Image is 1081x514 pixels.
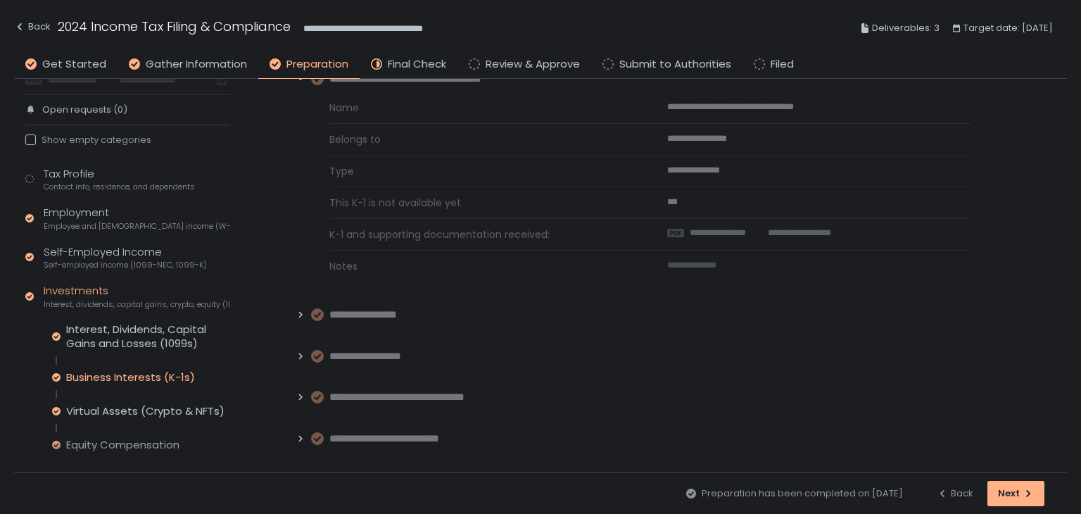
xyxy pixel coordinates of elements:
[44,260,207,270] span: Self-employed income (1099-NEC, 1099-K)
[58,17,291,36] h1: 2024 Income Tax Filing & Compliance
[987,481,1044,506] button: Next
[937,481,973,506] button: Back
[146,56,247,73] span: Gather Information
[329,227,633,242] span: K-1 and supporting documentation received:
[388,56,446,73] span: Final Check
[937,487,973,500] div: Back
[14,18,51,35] div: Back
[44,283,230,310] div: Investments
[286,56,348,73] span: Preparation
[329,259,633,273] span: Notes
[702,487,903,500] span: Preparation has been completed on [DATE]
[25,56,230,86] div: Last year's filed returns
[42,56,106,73] span: Get Started
[872,20,940,37] span: Deliverables: 3
[42,104,127,116] span: Open requests (0)
[329,164,633,178] span: Type
[44,221,230,232] span: Employee and [DEMOGRAPHIC_DATA] income (W-2s)
[329,196,633,210] span: This K-1 is not available yet
[329,101,633,115] span: Name
[44,166,195,193] div: Tax Profile
[66,322,230,351] div: Interest, Dividends, Capital Gains and Losses (1099s)
[329,132,633,146] span: Belongs to
[66,438,179,452] div: Equity Compensation
[14,17,51,40] button: Back
[66,404,225,418] div: Virtual Assets (Crypto & NFTs)
[44,470,230,496] div: Retirement & Benefits
[486,56,580,73] span: Review & Approve
[998,487,1034,500] div: Next
[44,299,230,310] span: Interest, dividends, capital gains, crypto, equity (1099s, K-1s)
[771,56,794,73] span: Filed
[44,182,195,192] span: Contact info, residence, and dependents
[44,244,207,271] div: Self-Employed Income
[44,205,230,232] div: Employment
[963,20,1053,37] span: Target date: [DATE]
[66,370,195,384] div: Business Interests (K-1s)
[619,56,731,73] span: Submit to Authorities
